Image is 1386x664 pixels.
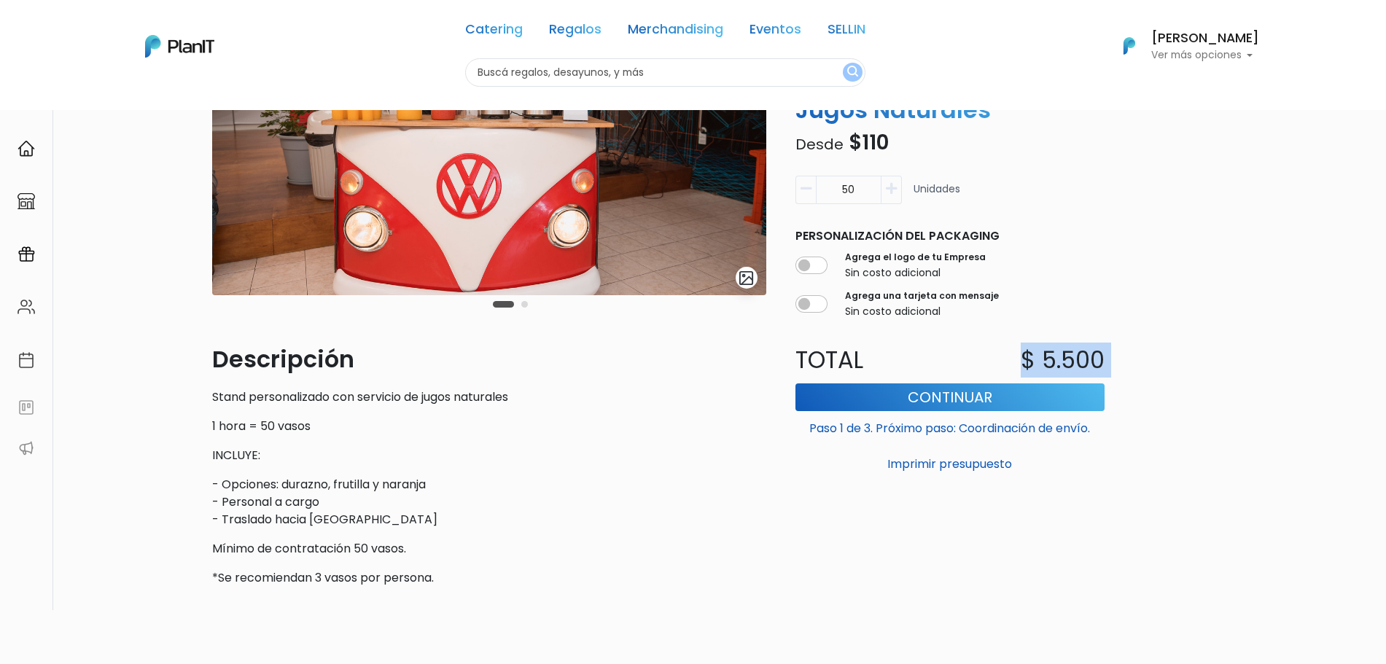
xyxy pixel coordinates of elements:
img: PlanIt Logo [1113,30,1145,62]
label: Agrega una tarjeta con mensaje [845,289,999,302]
label: Agrega el logo de tu Empresa [845,251,986,264]
img: people-662611757002400ad9ed0e3c099ab2801c6687ba6c219adb57efc949bc21e19d.svg [17,298,35,316]
p: Unidades [914,181,960,210]
span: $110 [849,128,889,157]
p: Descripción [212,342,766,377]
button: Continuar [795,383,1105,411]
p: - Opciones: durazno, frutilla y naranja - Personal a cargo - Traslado hacia [GEOGRAPHIC_DATA] [212,476,766,528]
button: Carousel Page 2 [521,301,528,308]
img: campaigns-02234683943229c281be62815700db0a1741e53638e28bf9629b52c665b00959.svg [17,246,35,263]
p: Total [787,343,950,378]
a: SELLIN [828,23,865,41]
a: Eventos [750,23,801,41]
button: Carousel Page 1 (Current Slide) [493,301,514,308]
p: Paso 1 de 3. Próximo paso: Coordinación de envío. [795,414,1105,437]
img: partners-52edf745621dab592f3b2c58e3bca9d71375a7ef29c3b500c9f145b62cc070d4.svg [17,440,35,457]
p: Stand personalizado con servicio de jugos naturales [212,388,766,406]
div: Carousel Pagination [489,295,532,313]
img: calendar-87d922413cdce8b2cf7b7f5f62616a5cf9e4887200fb71536465627b3292af00.svg [17,351,35,369]
button: PlanIt Logo [PERSON_NAME] Ver más opciones [1105,27,1259,65]
h6: [PERSON_NAME] [1151,32,1259,45]
a: Catering [465,23,523,41]
span: Desde [795,134,844,155]
img: marketplace-4ceaa7011d94191e9ded77b95e3339b90024bf715f7c57f8cf31f2d8c509eaba.svg [17,192,35,210]
div: ¿Necesitás ayuda? [75,14,210,42]
a: Merchandising [628,23,723,41]
p: INCLUYE: [212,447,766,464]
a: Regalos [549,23,601,41]
p: Jugos Naturales [787,93,1113,128]
p: $ 5.500 [1021,343,1105,378]
img: gallery-light [738,270,755,286]
img: home-e721727adea9d79c4d83392d1f703f7f8bce08238fde08b1acbfd93340b81755.svg [17,140,35,157]
img: feedback-78b5a0c8f98aac82b08bfc38622c3050aee476f2c9584af64705fc4e61158814.svg [17,399,35,416]
p: Personalización del packaging [795,227,1105,245]
p: 1 hora = 50 vasos [212,418,766,435]
img: search_button-432b6d5273f82d61273b3651a40e1bd1b912527efae98b1b7a1b2c0702e16a8d.svg [847,66,858,79]
p: Mínimo de contratación 50 vasos. [212,540,766,558]
input: Buscá regalos, desayunos, y más [465,58,865,87]
button: Imprimir presupuesto [795,452,1105,477]
p: Ver más opciones [1151,50,1259,60]
img: PlanIt Logo [145,35,214,58]
p: Sin costo adicional [845,304,999,319]
p: Sin costo adicional [845,265,986,281]
p: *Se recomiendan 3 vasos por persona. [212,569,766,587]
